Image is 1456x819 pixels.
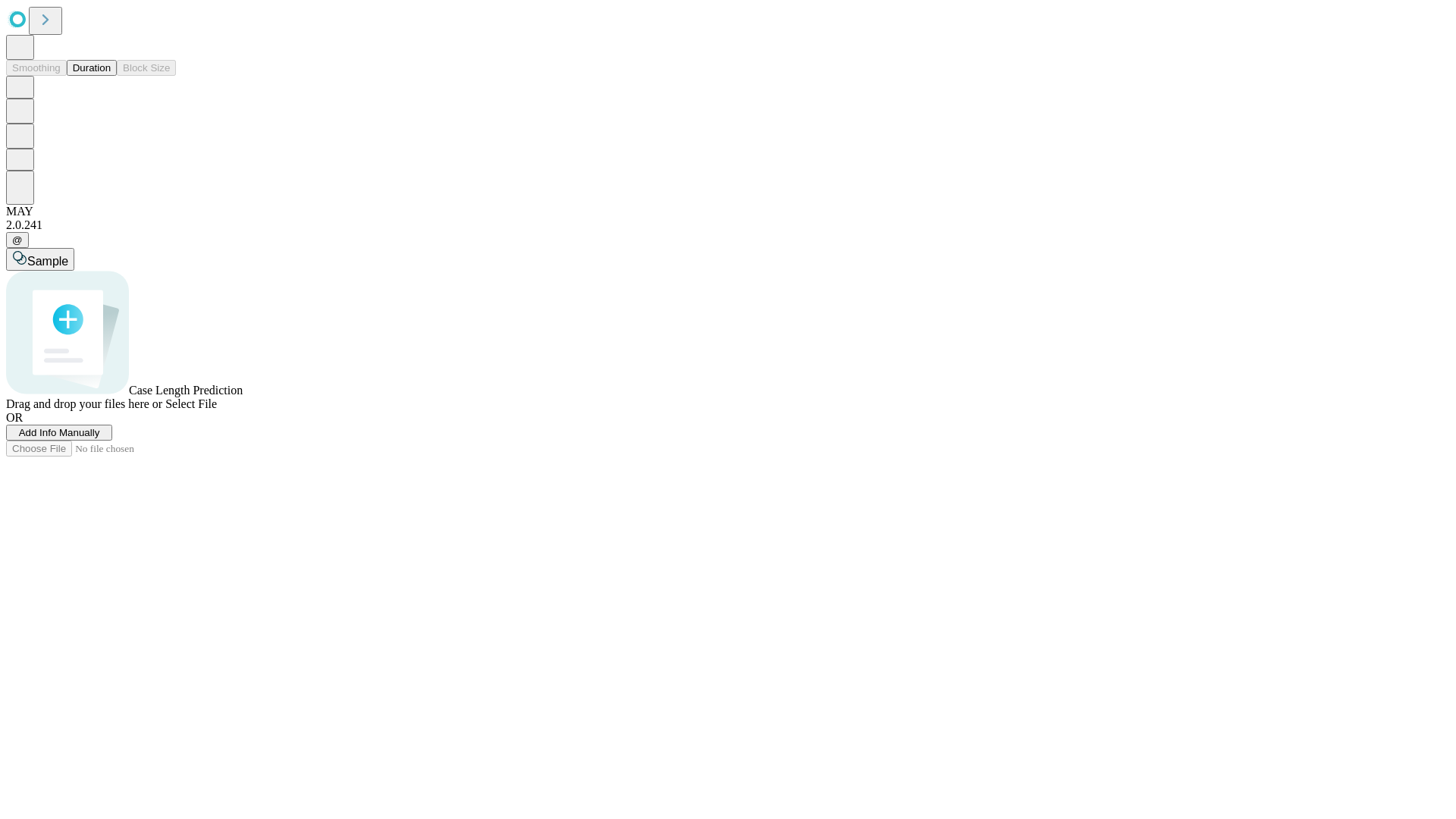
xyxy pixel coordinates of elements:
[6,248,74,271] button: Sample
[6,232,29,248] button: @
[19,427,100,438] span: Add Info Manually
[6,397,162,410] span: Drag and drop your files here or
[12,234,23,246] span: @
[27,255,68,268] span: Sample
[6,425,112,441] button: Add Info Manually
[6,411,23,424] span: OR
[117,60,176,76] button: Block Size
[67,60,117,76] button: Duration
[6,60,67,76] button: Smoothing
[6,218,1450,232] div: 2.0.241
[6,205,1450,218] div: MAY
[129,384,243,397] span: Case Length Prediction
[165,397,217,410] span: Select File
